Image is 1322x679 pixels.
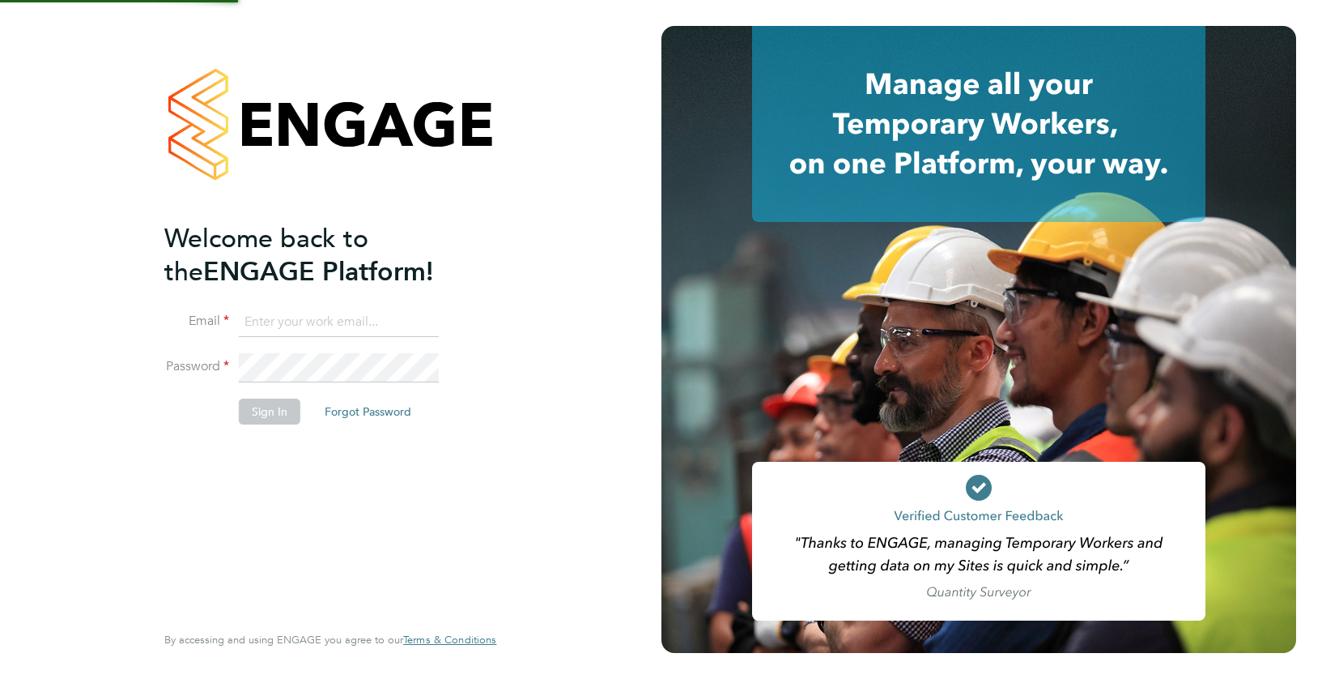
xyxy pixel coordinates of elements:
h2: ENGAGE Platform! [164,222,480,288]
a: Terms & Conditions [403,634,496,647]
button: Forgot Password [312,399,424,425]
span: Terms & Conditions [403,633,496,647]
label: Password [164,358,229,375]
span: Welcome back to the [164,223,368,288]
label: Email [164,313,229,330]
input: Enter your work email... [239,308,439,337]
span: By accessing and using ENGAGE you agree to our [164,633,496,647]
button: Sign In [239,399,300,425]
